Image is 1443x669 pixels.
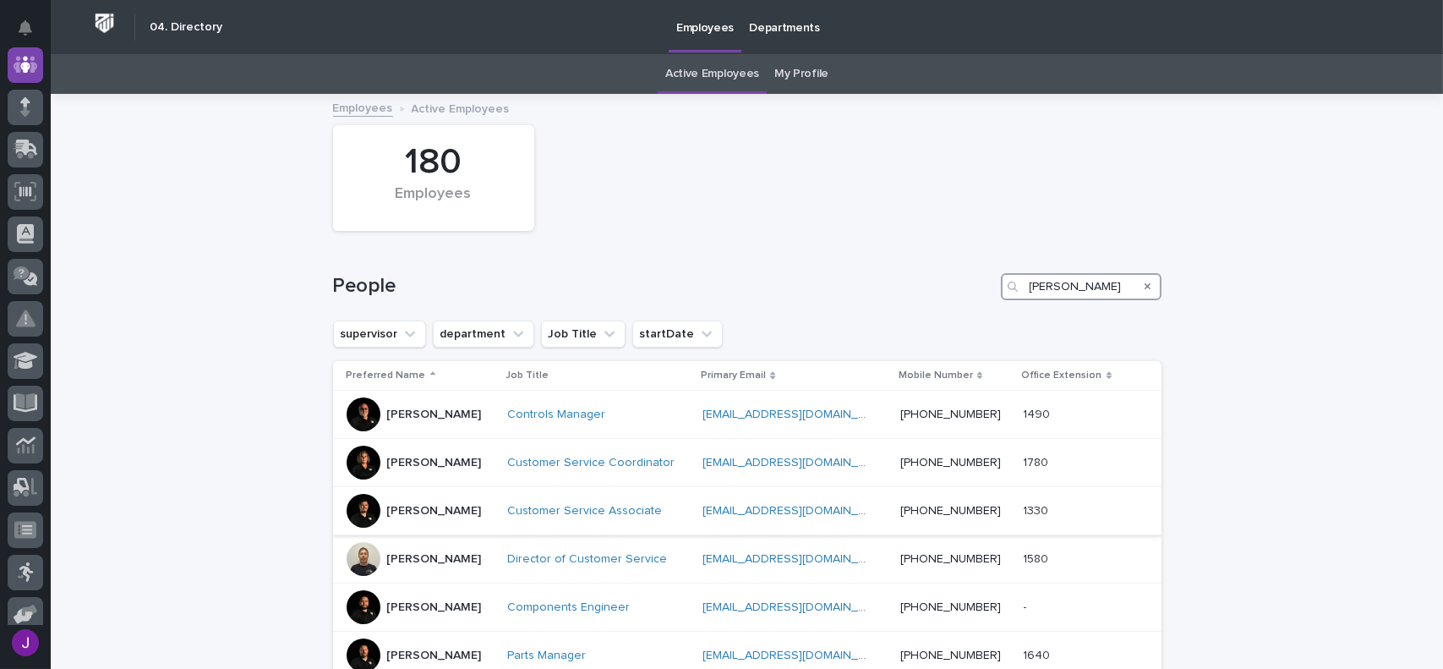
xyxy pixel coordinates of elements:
[387,649,482,663] p: [PERSON_NAME]
[900,505,1001,517] a: [PHONE_NUMBER]
[1024,597,1030,615] p: -
[1024,549,1052,567] p: 1580
[333,391,1162,439] tr: [PERSON_NAME]Controls Manager [EMAIL_ADDRESS][DOMAIN_NAME] [PHONE_NUMBER]14901490
[702,650,894,661] a: [EMAIL_ADDRESS][DOMAIN_NAME]
[507,600,630,615] a: Components Engineer
[89,8,120,39] img: Workspace Logo
[362,141,506,184] div: 180
[702,505,894,517] a: [EMAIL_ADDRESS][DOMAIN_NAME]
[433,321,534,348] button: department
[333,439,1162,487] tr: [PERSON_NAME]Customer Service Coordinator [EMAIL_ADDRESS][DOMAIN_NAME] [PHONE_NUMBER]17801780
[387,408,482,422] p: [PERSON_NAME]
[632,321,723,348] button: startDate
[8,625,43,661] button: users-avatar
[702,553,894,565] a: [EMAIL_ADDRESS][DOMAIN_NAME]
[387,456,482,470] p: [PERSON_NAME]
[900,650,1001,661] a: [PHONE_NUMBER]
[1024,501,1052,518] p: 1330
[507,456,675,470] a: Customer Service Coordinator
[333,535,1162,584] tr: [PERSON_NAME]Director of Customer Service [EMAIL_ADDRESS][DOMAIN_NAME] [PHONE_NUMBER]15801580
[1022,366,1102,385] p: Office Extension
[333,584,1162,632] tr: [PERSON_NAME]Components Engineer [EMAIL_ADDRESS][DOMAIN_NAME] [PHONE_NUMBER]--
[387,504,482,518] p: [PERSON_NAME]
[1024,404,1054,422] p: 1490
[900,457,1001,469] a: [PHONE_NUMBER]
[1024,452,1052,470] p: 1780
[1024,645,1054,663] p: 1640
[701,366,766,385] p: Primary Email
[507,649,586,663] a: Parts Manager
[900,553,1001,565] a: [PHONE_NUMBER]
[702,601,894,613] a: [EMAIL_ADDRESS][DOMAIN_NAME]
[774,54,828,94] a: My Profile
[333,97,393,117] a: Employees
[665,54,759,94] a: Active Employees
[333,274,994,299] h1: People
[900,601,1001,613] a: [PHONE_NUMBER]
[347,366,426,385] p: Preferred Name
[333,321,426,348] button: supervisor
[506,366,549,385] p: Job Title
[702,409,894,420] a: [EMAIL_ADDRESS][DOMAIN_NAME]
[150,20,222,35] h2: 04. Directory
[333,487,1162,535] tr: [PERSON_NAME]Customer Service Associate [EMAIL_ADDRESS][DOMAIN_NAME] [PHONE_NUMBER]13301330
[362,185,506,221] div: Employees
[899,366,973,385] p: Mobile Number
[507,408,605,422] a: Controls Manager
[8,10,43,46] button: Notifications
[21,20,43,47] div: Notifications
[387,600,482,615] p: [PERSON_NAME]
[541,321,626,348] button: Job Title
[900,409,1001,420] a: [PHONE_NUMBER]
[1001,273,1162,300] input: Search
[702,457,894,469] a: [EMAIL_ADDRESS][DOMAIN_NAME]
[387,552,482,567] p: [PERSON_NAME]
[412,98,510,117] p: Active Employees
[507,552,667,567] a: Director of Customer Service
[507,504,662,518] a: Customer Service Associate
